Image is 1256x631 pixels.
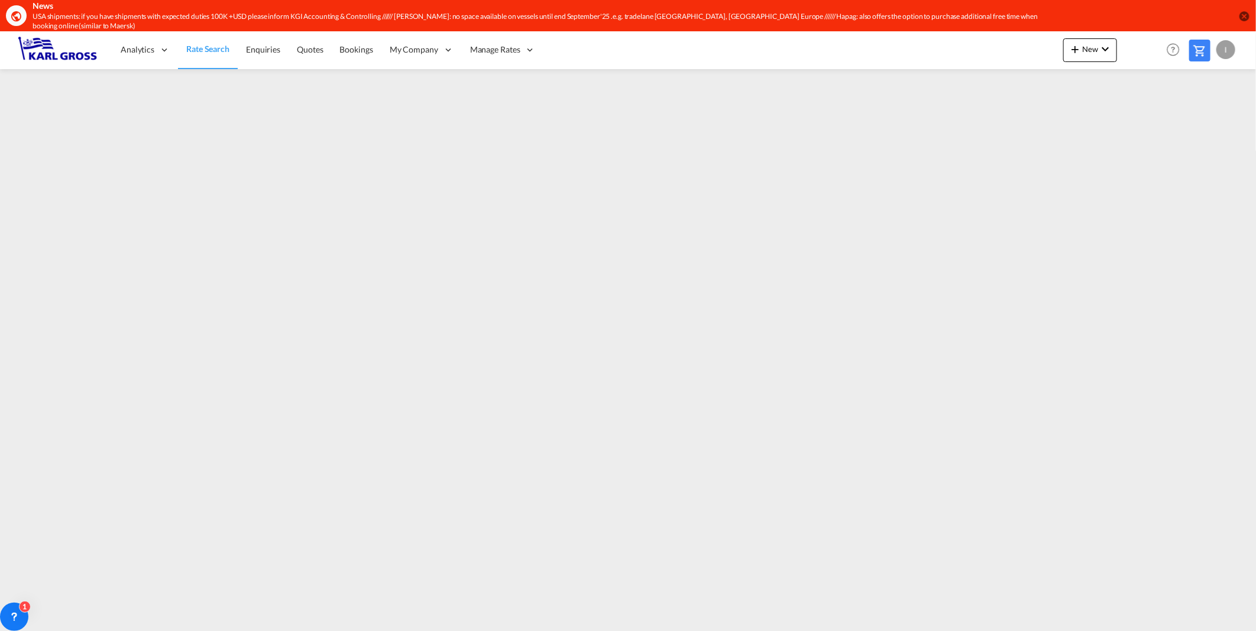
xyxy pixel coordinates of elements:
span: Enquiries [246,44,280,54]
a: Rate Search [178,31,238,69]
span: Help [1163,40,1183,60]
md-icon: icon-plus 400-fg [1068,42,1082,56]
button: icon-close-circle [1238,10,1250,22]
md-icon: icon-earth [11,10,22,22]
div: I [1216,40,1235,59]
span: Analytics [121,44,154,56]
span: My Company [390,44,438,56]
a: Quotes [289,31,331,69]
md-icon: icon-chevron-down [1098,42,1112,56]
div: My Company [381,31,462,69]
span: Manage Rates [470,44,520,56]
span: Bookings [340,44,373,54]
button: icon-plus 400-fgNewicon-chevron-down [1063,38,1117,62]
iframe: Chat [9,569,50,613]
a: Bookings [332,31,381,69]
div: USA shipments: if you have shipments with expected duties 100K +USD please inform KGI Accounting ... [33,12,1063,32]
img: 3269c73066d711f095e541db4db89301.png [18,37,98,63]
span: New [1068,44,1112,54]
div: Analytics [112,31,178,69]
div: Manage Rates [462,31,544,69]
a: Enquiries [238,31,289,69]
span: Rate Search [186,44,229,54]
div: Help [1163,40,1189,61]
span: Quotes [297,44,323,54]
